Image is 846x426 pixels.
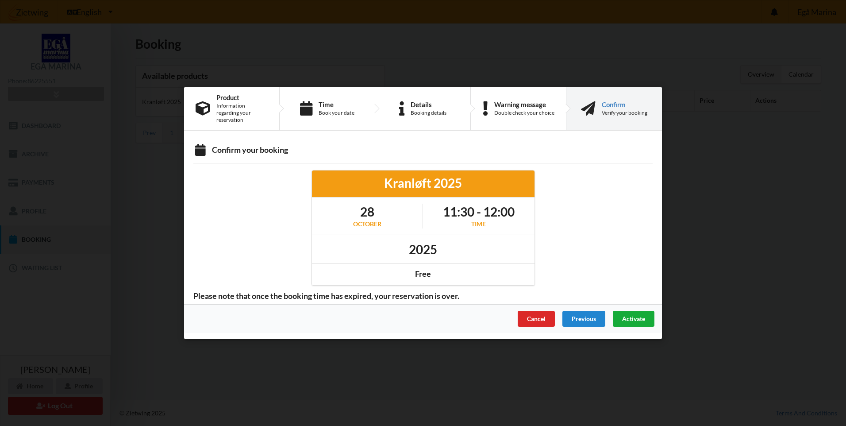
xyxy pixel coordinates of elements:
[193,145,653,157] div: Confirm your booking
[411,109,446,116] div: Booking details
[494,109,554,116] div: Double check your choice
[216,94,268,101] div: Product
[187,291,465,301] span: Please note that once the booking time has expired, your reservation is over.
[602,101,647,108] div: Confirm
[443,204,515,220] h1: 11:30 - 12:00
[353,204,381,220] h1: 28
[318,269,528,279] div: Free
[318,175,528,191] div: Kranløft 2025
[411,101,446,108] div: Details
[518,311,555,327] div: Cancel
[409,241,437,257] h1: 2025
[602,109,647,116] div: Verify your booking
[319,109,354,116] div: Book your date
[622,315,645,322] span: Activate
[216,102,268,124] div: Information regarding your reservation
[562,311,605,327] div: Previous
[494,101,554,108] div: Warning message
[353,220,381,228] div: October
[443,220,515,228] div: Time
[319,101,354,108] div: Time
